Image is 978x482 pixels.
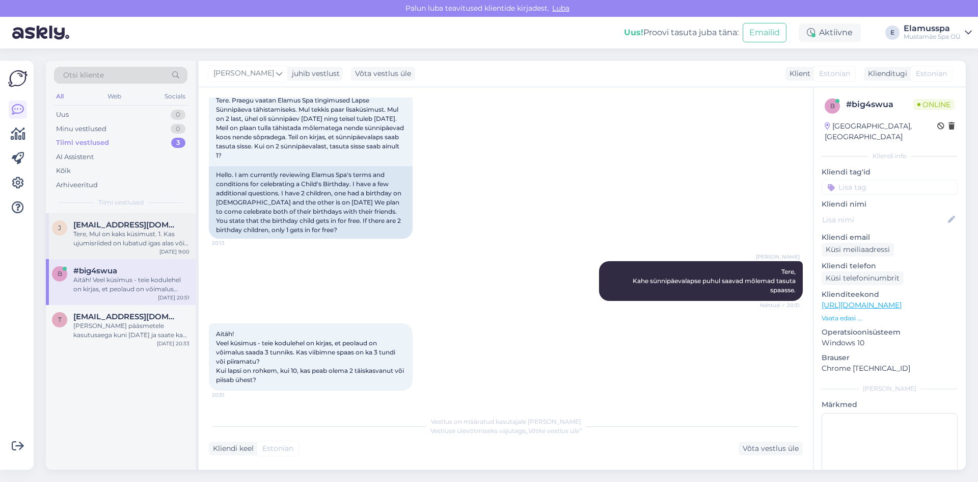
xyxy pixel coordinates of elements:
[864,68,907,79] div: Klienditugi
[56,180,98,190] div: Arhiveeritud
[262,443,293,454] span: Estonian
[549,4,573,13] span: Luba
[98,198,144,207] span: Tiimi vestlused
[633,268,797,294] span: Tere, Kahe sünnipäevalapse puhul saavad mõlemad tasuta spaasse.
[624,27,739,39] div: Proovi tasuta juba täna:
[159,248,189,256] div: [DATE] 9:00
[56,110,69,120] div: Uus
[822,232,958,243] p: Kliendi email
[171,138,185,148] div: 3
[743,23,786,42] button: Emailid
[56,166,71,176] div: Kõik
[739,442,803,455] div: Võta vestlus üle
[822,243,894,257] div: Küsi meiliaadressi
[56,138,109,148] div: Tiimi vestlused
[8,69,28,88] img: Askly Logo
[822,261,958,271] p: Kliendi telefon
[58,316,62,323] span: t
[430,427,582,435] span: Vestluse ülevõtmiseks vajutage
[785,68,810,79] div: Klient
[624,28,643,37] b: Uus!
[760,301,800,309] span: Nähtud ✓ 20:31
[73,275,189,294] div: Aitäh! Veel küsimus - teie kodulehel on kirjas, et peolaud on võimalus saada 3 tunniks. Kas viibi...
[157,340,189,347] div: [DATE] 20:33
[799,23,861,42] div: Aktiivne
[756,253,800,261] span: [PERSON_NAME]
[105,90,123,103] div: Web
[162,90,187,103] div: Socials
[822,167,958,177] p: Kliendi tag'id
[822,180,958,195] input: Lisa tag
[904,24,961,33] div: Elamusspa
[904,33,961,41] div: Mustamäe Spa OÜ
[885,26,900,40] div: E
[819,68,850,79] span: Estonian
[846,98,913,111] div: # big4swua
[209,166,413,239] div: Hello. I am currently reviewing Elamus Spa's terms and conditions for celebrating a Child's Birth...
[63,70,104,81] span: Otsi kliente
[58,224,61,232] span: j
[73,312,179,321] span: toomas.tamm.006@gmail.com
[216,330,405,384] span: Aitäh! Veel küsimus - teie kodulehel on kirjas, et peolaud on võimalus saada 3 tunniks. Kas viibi...
[822,300,902,310] a: [URL][DOMAIN_NAME]
[73,220,179,230] span: jonas1280@t-online.de
[822,314,958,323] p: Vaata edasi ...
[825,121,937,142] div: [GEOGRAPHIC_DATA], [GEOGRAPHIC_DATA]
[822,352,958,363] p: Brauser
[212,391,250,399] span: 20:51
[822,327,958,338] p: Operatsioonisüsteem
[822,199,958,210] p: Kliendi nimi
[822,289,958,300] p: Klienditeekond
[209,443,254,454] div: Kliendi keel
[830,102,835,110] span: b
[73,230,189,248] div: Tere, Mul on kaks küsimust. 1. Kas ujumisriided on lubatud igas alas või on ka alastiolekualasid?...
[822,363,958,374] p: Chrome [TECHNICAL_ID]
[73,266,117,275] span: #big4swua
[73,321,189,340] div: [PERSON_NAME] pääsmetele kasutusaega kuni [DATE] ja saate ka ühekaupa kasutada [PERSON_NAME] isee...
[822,338,958,348] p: Windows 10
[904,24,972,41] a: ElamusspaMustamäe Spa OÜ
[58,270,62,277] span: b
[171,124,185,134] div: 0
[213,68,274,79] span: [PERSON_NAME]
[526,427,582,435] i: „Võtke vestlus üle”
[56,124,106,134] div: Minu vestlused
[171,110,185,120] div: 0
[916,68,947,79] span: Estonian
[822,399,958,410] p: Märkmed
[54,90,66,103] div: All
[56,152,94,162] div: AI Assistent
[822,214,946,225] input: Lisa nimi
[822,271,904,285] div: Küsi telefoninumbrit
[212,239,250,247] span: 20:13
[822,151,958,161] div: Kliendi info
[158,294,189,301] div: [DATE] 20:51
[431,418,581,425] span: Vestlus on määratud kasutajale [PERSON_NAME]
[351,67,415,81] div: Võta vestlus üle
[288,68,340,79] div: juhib vestlust
[216,96,405,159] span: Tere. Praegu vaatan Elamus Spa tingimused Lapse Sünnipäeva tähistamiseks. Mul tekkis paar lisaküs...
[822,384,958,393] div: [PERSON_NAME]
[913,99,955,110] span: Online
